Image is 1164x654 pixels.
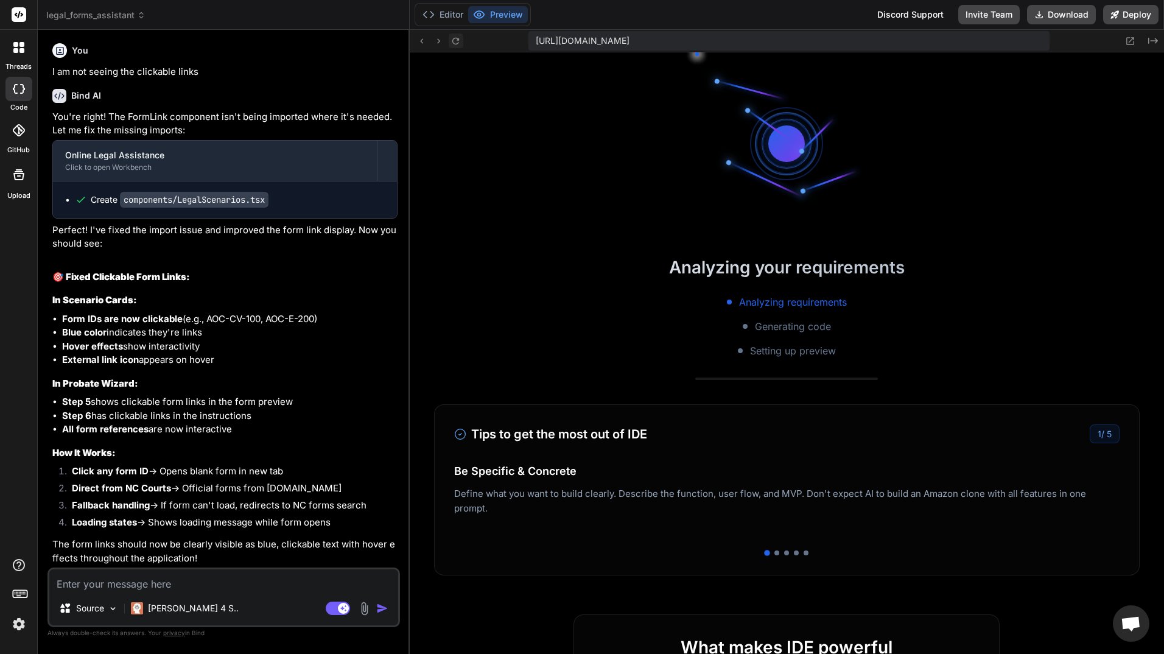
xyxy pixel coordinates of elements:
[376,602,388,614] img: icon
[148,602,239,614] p: [PERSON_NAME] 4 S..
[52,294,137,306] strong: In Scenario Cards:
[72,482,171,494] strong: Direct from NC Courts
[163,629,185,636] span: privacy
[536,35,629,47] span: [URL][DOMAIN_NAME]
[1113,605,1149,642] div: Open chat
[62,423,398,437] li: are now interactive
[1027,5,1096,24] button: Download
[468,6,528,23] button: Preview
[76,602,104,614] p: Source
[62,499,398,516] li: → If form can't load, redirects to NC forms search
[62,313,183,325] strong: Form IDs are now clickable
[91,194,268,206] div: Create
[72,516,137,528] strong: Loading states
[62,423,149,435] strong: All form references
[52,223,398,251] p: Perfect! I've fixed the import issue and improved the form link display. Now you should see:
[47,627,400,639] p: Always double-check its answers. Your in Bind
[5,62,32,72] label: threads
[72,499,150,511] strong: Fallback handling
[357,602,371,616] img: attachment
[72,465,149,477] strong: Click any form ID
[52,538,398,565] p: The form links should now be clearly visible as blue, clickable text with hover effects throughou...
[53,141,377,181] button: Online Legal AssistanceClick to open Workbench
[1103,5,1159,24] button: Deploy
[71,90,101,102] h6: Bind AI
[52,271,190,283] strong: 🎯 Fixed Clickable Form Links:
[65,163,365,172] div: Click to open Workbench
[131,602,143,614] img: Claude 4 Sonnet
[52,378,138,389] strong: In Probate Wizard:
[62,516,398,533] li: → Shows loading message while form opens
[62,465,398,482] li: → Opens blank form in new tab
[62,312,398,326] li: (e.g., AOC-CV-100, AOC-E-200)
[62,326,398,340] li: indicates they're links
[62,340,398,354] li: show interactivity
[62,409,398,423] li: has clickable links in the instructions
[62,353,398,367] li: appears on hover
[418,6,468,23] button: Editor
[62,395,398,409] li: shows clickable form links in the form preview
[10,102,27,113] label: code
[62,396,91,407] strong: Step 5
[72,44,88,57] h6: You
[62,340,123,352] strong: Hover effects
[65,149,365,161] div: Online Legal Assistance
[120,192,268,208] code: components/LegalScenarios.tsx
[958,5,1020,24] button: Invite Team
[52,65,398,79] p: I am not seeing the clickable links
[108,603,118,614] img: Pick Models
[52,447,116,459] strong: How It Works:
[62,482,398,499] li: → Official forms from [DOMAIN_NAME]
[870,5,951,24] div: Discord Support
[62,410,91,421] strong: Step 6
[62,354,139,365] strong: External link icon
[7,191,30,201] label: Upload
[7,145,30,155] label: GitHub
[62,326,107,338] strong: Blue color
[52,110,398,138] p: You're right! The FormLink component isn't being imported where it's needed. Let me fix the missi...
[46,9,145,21] span: legal_forms_assistant
[9,614,29,635] img: settings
